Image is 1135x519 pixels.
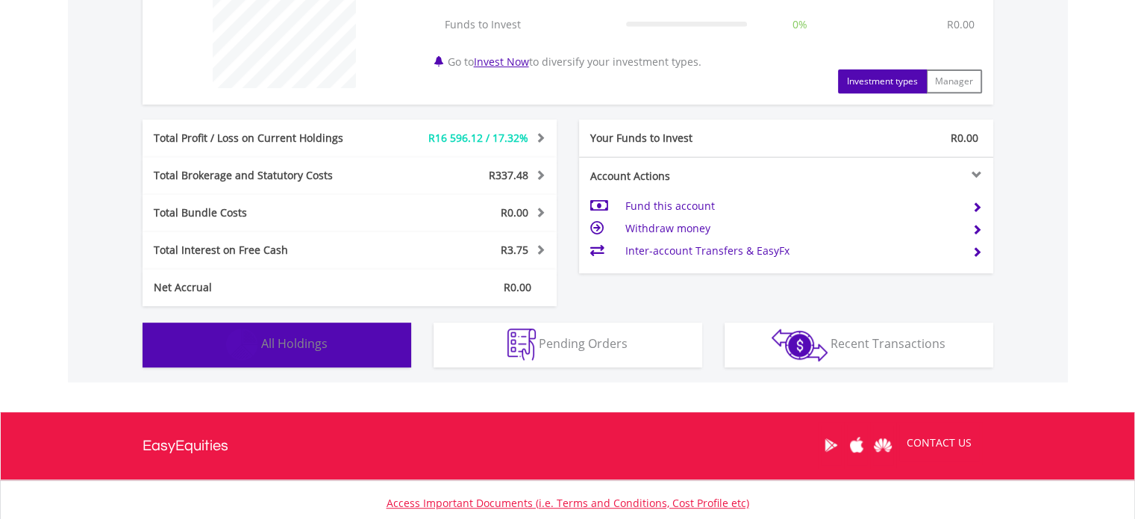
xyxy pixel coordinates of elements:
img: holdings-wht.png [226,329,258,361]
img: pending_instructions-wht.png [507,329,536,361]
span: R16 596.12 / 17.32% [428,131,528,145]
a: Apple [844,422,870,468]
td: Funds to Invest [437,10,619,40]
span: Pending Orders [539,335,628,352]
td: R0.00 [939,10,982,40]
span: R0.00 [501,205,528,220]
span: R0.00 [951,131,978,145]
a: Access Important Documents (i.e. Terms and Conditions, Cost Profile etc) [387,496,749,510]
div: Total Profit / Loss on Current Holdings [143,131,384,146]
button: All Holdings [143,323,411,367]
a: Google Play [818,422,844,468]
td: Withdraw money [625,217,960,240]
button: Recent Transactions [725,323,993,367]
div: Net Accrual [143,280,384,295]
a: EasyEquities [143,412,228,479]
td: Fund this account [625,195,960,217]
a: CONTACT US [896,422,982,464]
div: Total Interest on Free Cash [143,243,384,258]
a: Invest Now [474,55,529,69]
img: transactions-zar-wht.png [772,329,828,361]
div: Total Brokerage and Statutory Costs [143,168,384,183]
span: R337.48 [489,168,528,182]
div: Your Funds to Invest [579,131,787,146]
a: Huawei [870,422,896,468]
div: Total Bundle Costs [143,205,384,220]
button: Manager [926,69,982,93]
span: R0.00 [504,280,531,294]
button: Pending Orders [434,323,702,367]
div: Account Actions [579,169,787,184]
span: All Holdings [261,335,328,352]
span: Recent Transactions [831,335,945,352]
td: Inter-account Transfers & EasyFx [625,240,960,262]
button: Investment types [838,69,927,93]
span: R3.75 [501,243,528,257]
td: 0% [754,10,845,40]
